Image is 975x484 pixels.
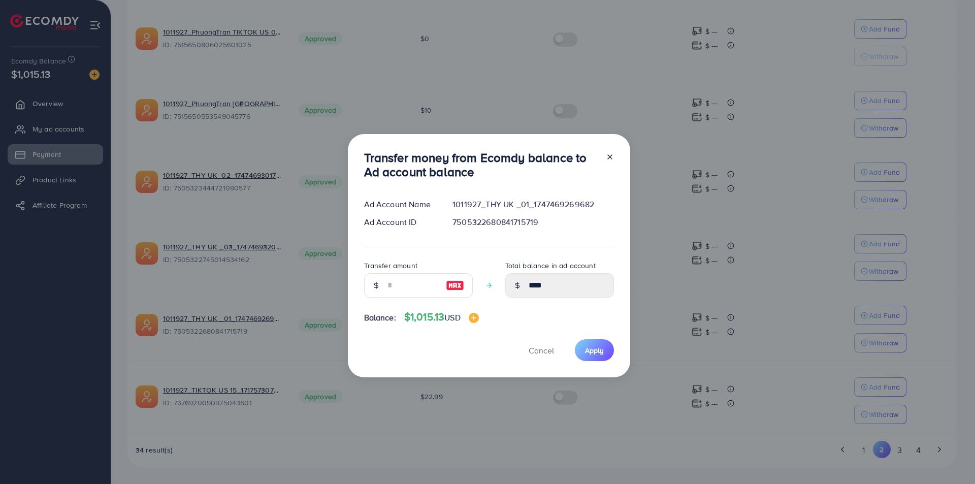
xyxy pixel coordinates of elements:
[932,438,967,476] iframe: Chat
[505,261,596,271] label: Total balance in ad account
[444,216,622,228] div: 7505322680841715719
[444,199,622,210] div: 1011927_THY UK _01_1747469269682
[469,313,479,323] img: image
[585,345,604,356] span: Apply
[444,312,460,323] span: USD
[364,312,396,324] span: Balance:
[446,279,464,292] img: image
[516,339,567,361] button: Cancel
[356,199,445,210] div: Ad Account Name
[404,311,479,324] h4: $1,015.13
[356,216,445,228] div: Ad Account ID
[575,339,614,361] button: Apply
[364,150,598,180] h3: Transfer money from Ecomdy balance to Ad account balance
[364,261,417,271] label: Transfer amount
[529,345,554,356] span: Cancel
